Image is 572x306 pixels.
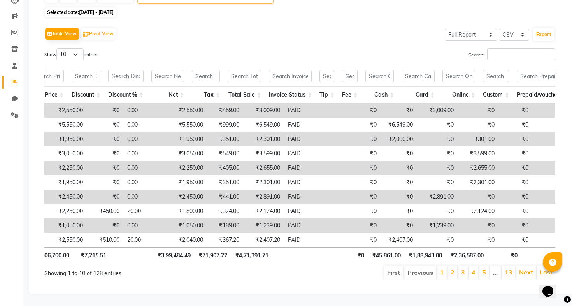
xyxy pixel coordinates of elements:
[123,204,166,218] td: 20.00
[357,190,381,204] td: ₹0
[458,204,498,218] td: ₹2,124.00
[342,70,358,82] input: Search Fee
[284,146,335,161] td: PAID
[442,70,475,82] input: Search Online
[417,161,458,175] td: ₹0
[319,70,334,82] input: Search Tip
[533,28,554,41] button: Export
[243,161,284,175] td: ₹2,655.00
[417,218,458,233] td: ₹1,239.00
[482,268,486,276] a: 5
[479,86,513,103] th: Custom: activate to sort column ascending
[417,103,458,118] td: ₹3,009.00
[87,132,123,146] td: ₹0
[417,175,458,190] td: ₹0
[243,175,284,190] td: ₹2,301.00
[458,118,498,132] td: ₹0
[166,132,207,146] td: ₹1,950.00
[498,190,532,204] td: ₹0
[405,247,446,262] th: ₹1,88,943.00
[357,161,381,175] td: ₹0
[498,146,532,161] td: ₹0
[381,204,417,218] td: ₹0
[381,161,417,175] td: ₹0
[73,247,110,262] th: ₹7,215.51
[123,190,166,204] td: 0.00
[381,190,417,204] td: ₹0
[87,218,123,233] td: ₹0
[123,132,166,146] td: 0.00
[81,28,116,40] button: Pivot View
[207,161,243,175] td: ₹405.00
[284,103,335,118] td: PAID
[458,175,498,190] td: ₹2,301.00
[123,218,166,233] td: 0.00
[519,268,533,276] a: Next
[27,86,67,103] th: Price: activate to sort column ascending
[153,247,194,262] th: ₹3,99,484.49
[87,204,123,218] td: ₹450.00
[83,32,89,37] img: pivot.png
[284,132,335,146] td: PAID
[44,48,98,60] label: Show entries
[381,218,417,233] td: ₹0
[284,204,335,218] td: PAID
[243,132,284,146] td: ₹2,301.00
[243,103,284,118] td: ₹3,009.00
[498,132,532,146] td: ₹0
[539,275,564,298] iframe: chat widget
[207,146,243,161] td: ₹549.00
[166,175,207,190] td: ₹1,950.00
[228,70,261,82] input: Search Total Sale
[123,161,166,175] td: 0.00
[368,247,405,262] th: ₹45,861.00
[498,204,532,218] td: ₹0
[31,70,63,82] input: Search Price
[166,233,207,247] td: ₹2,040.00
[195,247,231,262] th: ₹71,907.22
[46,233,87,247] td: ₹2,550.00
[87,103,123,118] td: ₹0
[46,161,87,175] td: ₹2,250.00
[123,118,166,132] td: 0.00
[357,175,381,190] td: ₹0
[46,103,87,118] td: ₹2,550.00
[498,218,532,233] td: ₹0
[87,161,123,175] td: ₹0
[461,268,465,276] a: 3
[45,28,79,40] button: Table View
[166,218,207,233] td: ₹1,050.00
[243,146,284,161] td: ₹3,599.00
[46,132,87,146] td: ₹1,950.00
[381,175,417,190] td: ₹0
[284,218,335,233] td: PAID
[417,132,458,146] td: ₹0
[381,118,417,132] td: ₹6,549.00
[357,233,381,247] td: ₹0
[46,146,87,161] td: ₹3,050.00
[483,70,509,82] input: Search Custom
[284,233,335,247] td: PAID
[361,86,398,103] th: Cash: activate to sort column ascending
[166,161,207,175] td: ₹2,250.00
[284,161,335,175] td: PAID
[45,7,116,17] span: Selected date:
[316,86,338,103] th: Tip: activate to sort column ascending
[439,86,479,103] th: Online: activate to sort column ascending
[207,233,243,247] td: ₹367.20
[243,233,284,247] td: ₹2,407.20
[123,103,166,118] td: 0.00
[151,70,184,82] input: Search Net
[498,118,532,132] td: ₹0
[458,218,498,233] td: ₹0
[243,218,284,233] td: ₹1,239.00
[123,175,166,190] td: 0.00
[207,118,243,132] td: ₹999.00
[338,86,361,103] th: Fee: activate to sort column ascending
[166,146,207,161] td: ₹3,050.00
[166,118,207,132] td: ₹5,550.00
[417,146,458,161] td: ₹0
[46,204,87,218] td: ₹2,250.00
[417,190,458,204] td: ₹2,891.00
[87,233,123,247] td: ₹510.00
